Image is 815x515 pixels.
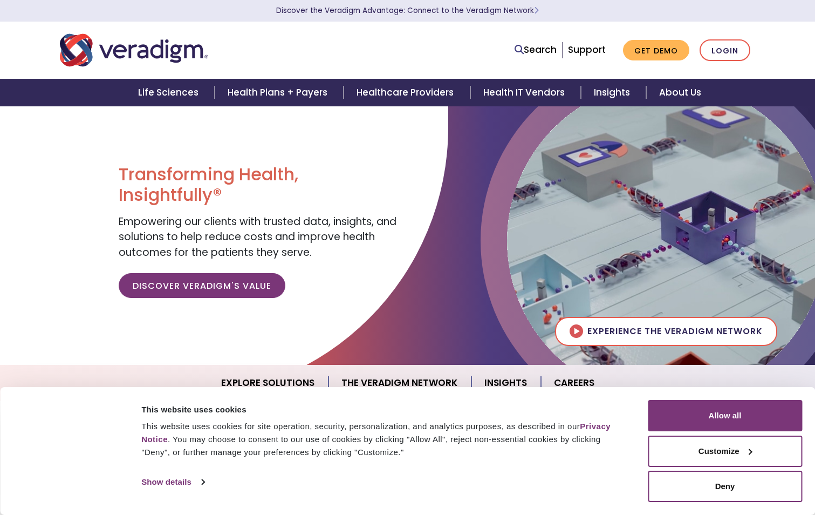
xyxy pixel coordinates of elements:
a: Healthcare Providers [344,79,470,106]
a: Login [700,39,750,62]
a: Search [515,43,557,57]
a: Show details [141,474,204,490]
a: Support [568,43,606,56]
a: About Us [646,79,714,106]
button: Customize [648,436,802,467]
a: Get Demo [623,40,689,61]
button: Deny [648,471,802,502]
span: Empowering our clients with trusted data, insights, and solutions to help reduce costs and improv... [119,214,396,260]
div: This website uses cookies for site operation, security, personalization, and analytics purposes, ... [141,420,624,459]
span: Learn More [534,5,539,16]
a: The Veradigm Network [328,369,471,397]
a: Life Sciences [125,79,215,106]
img: Veradigm logo [60,32,208,68]
a: Health Plans + Payers [215,79,344,106]
a: Discover the Veradigm Advantage: Connect to the Veradigm NetworkLearn More [276,5,539,16]
a: Insights [581,79,646,106]
a: Insights [471,369,541,397]
button: Allow all [648,400,802,431]
a: Discover Veradigm's Value [119,273,285,298]
a: Explore Solutions [208,369,328,397]
a: Health IT Vendors [470,79,581,106]
h1: Transforming Health, Insightfully® [119,164,399,206]
div: This website uses cookies [141,403,624,416]
a: Careers [541,369,607,397]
